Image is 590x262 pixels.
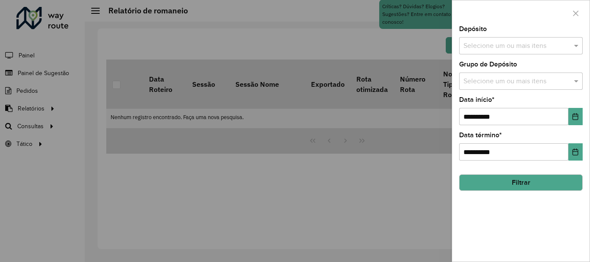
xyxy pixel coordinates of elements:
label: Depósito [459,24,487,34]
button: Choose Date [568,143,583,161]
label: Grupo de Depósito [459,59,517,69]
button: Choose Date [568,108,583,125]
label: Data início [459,95,495,105]
button: Filtrar [459,174,583,191]
label: Data término [459,130,502,140]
